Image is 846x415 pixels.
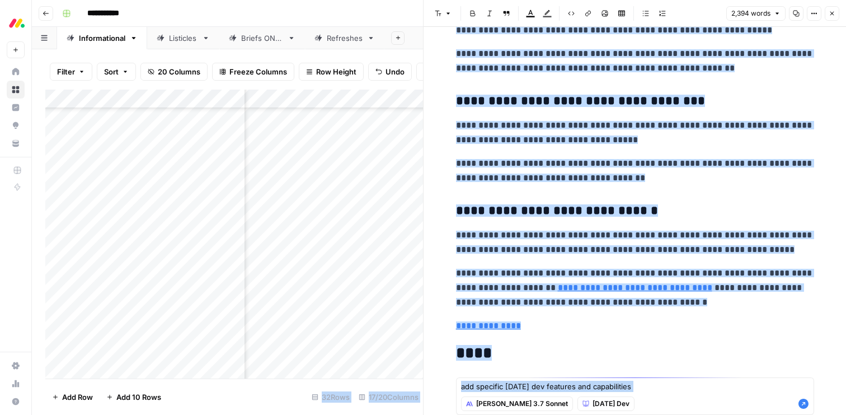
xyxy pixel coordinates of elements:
[219,27,305,49] a: Briefs ONLY
[45,388,100,406] button: Add Row
[57,27,147,49] a: Informational
[241,32,283,44] div: Briefs ONLY
[305,27,384,49] a: Refreshes
[116,391,161,403] span: Add 10 Rows
[212,63,294,81] button: Freeze Columns
[97,63,136,81] button: Sort
[577,397,634,411] button: [DATE] Dev
[158,66,200,77] span: 20 Columns
[593,399,629,409] span: [DATE] Dev
[147,27,219,49] a: Listicles
[100,388,168,406] button: Add 10 Rows
[7,134,25,152] a: Your Data
[354,388,423,406] div: 17/20 Columns
[7,9,25,37] button: Workspace: Monday.com
[169,32,198,44] div: Listicles
[7,81,25,99] a: Browse
[7,63,25,81] a: Home
[7,375,25,393] a: Usage
[7,393,25,411] button: Help + Support
[461,381,809,392] textarea: add specific [DATE] dev features and capabilities
[731,8,770,18] span: 2,394 words
[7,99,25,116] a: Insights
[7,357,25,375] a: Settings
[229,66,287,77] span: Freeze Columns
[327,32,363,44] div: Refreshes
[79,32,125,44] div: Informational
[726,6,786,21] button: 2,394 words
[476,399,568,409] span: [PERSON_NAME] 3.7 Sonnet
[62,391,93,403] span: Add Row
[7,13,27,33] img: Monday.com Logo
[461,397,573,411] button: [PERSON_NAME] 3.7 Sonnet
[299,63,364,81] button: Row Height
[7,116,25,134] a: Opportunities
[386,66,405,77] span: Undo
[104,66,119,77] span: Sort
[140,63,208,81] button: 20 Columns
[57,66,75,77] span: Filter
[316,66,356,77] span: Row Height
[50,63,92,81] button: Filter
[307,388,354,406] div: 32 Rows
[368,63,412,81] button: Undo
